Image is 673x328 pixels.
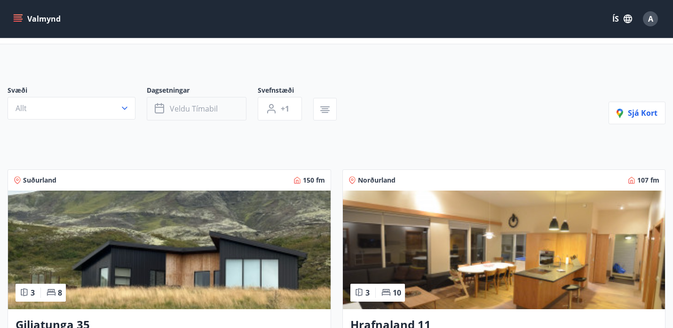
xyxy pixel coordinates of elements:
span: 3 [365,288,370,298]
button: A [639,8,662,30]
span: 3 [31,288,35,298]
span: Veldu tímabil [170,104,218,114]
span: Svæði [8,86,147,97]
img: Paella dish [343,191,665,309]
span: Svefnstæði [258,86,313,97]
span: Allt [16,103,27,113]
span: Suðurland [23,176,56,185]
span: A [648,14,653,24]
span: Norðurland [358,176,396,185]
button: Sjá kort [609,102,665,124]
span: 8 [58,288,62,298]
button: Allt [8,97,135,120]
img: Paella dish [8,191,331,309]
span: +1 [281,104,289,114]
span: 150 fm [303,176,325,185]
button: ÍS [607,10,637,27]
button: Veldu tímabil [147,97,246,120]
span: Dagsetningar [147,86,258,97]
span: 10 [393,288,401,298]
span: 107 fm [637,176,659,185]
button: +1 [258,97,302,120]
button: menu [11,10,64,27]
span: Sjá kort [617,108,657,118]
